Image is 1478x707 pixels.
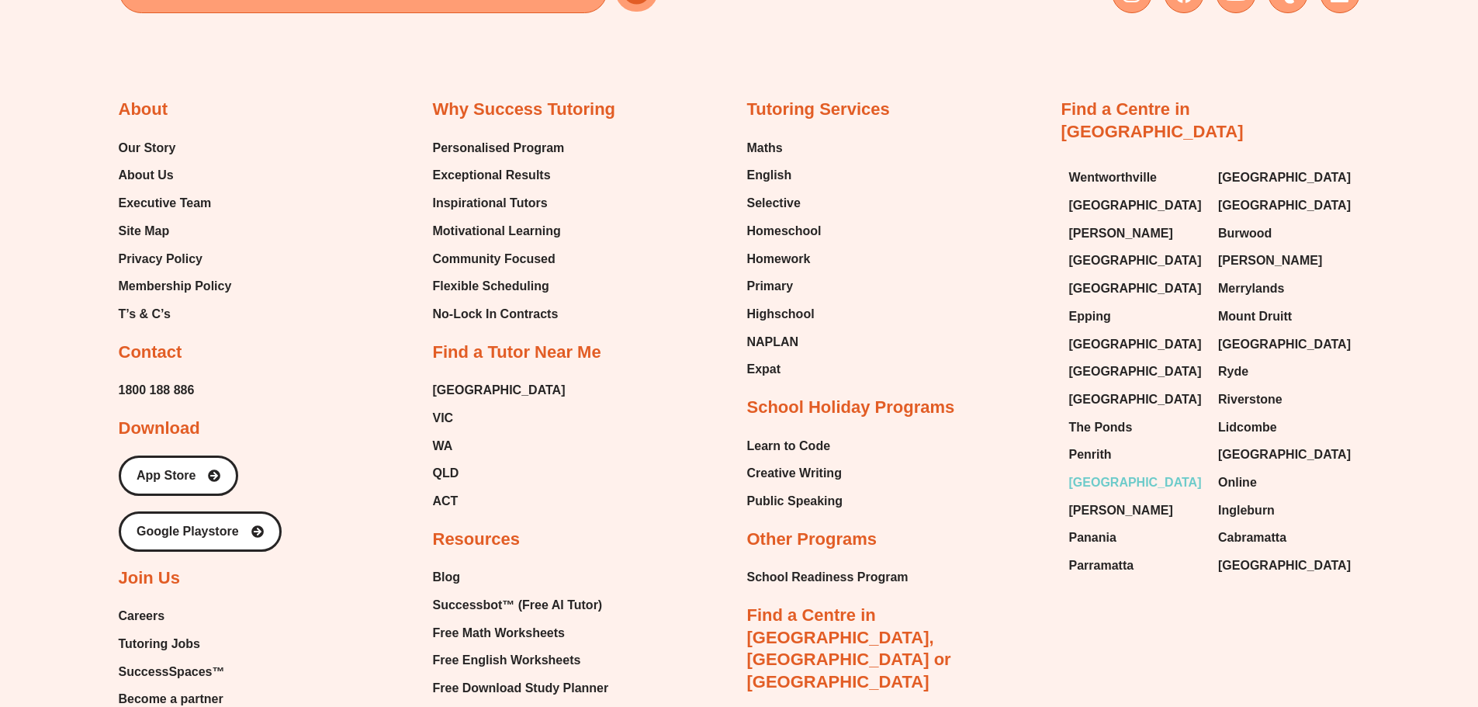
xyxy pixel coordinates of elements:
[747,331,822,354] a: NAPLAN
[1218,360,1248,383] span: Ryde
[119,605,252,628] a: Careers
[1218,416,1352,439] a: Lidcombe
[1069,166,1203,189] a: Wentworthville
[1069,526,1203,549] a: Panania
[1069,499,1203,522] a: [PERSON_NAME]
[1069,333,1203,356] a: [GEOGRAPHIC_DATA]
[433,649,618,672] a: Free English Worksheets
[1218,443,1352,466] a: [GEOGRAPHIC_DATA]
[747,275,794,298] span: Primary
[1069,526,1116,549] span: Panania
[1218,443,1351,466] span: [GEOGRAPHIC_DATA]
[747,248,811,271] span: Homework
[1218,471,1257,494] span: Online
[433,435,566,458] a: WA
[1069,249,1203,272] a: [GEOGRAPHIC_DATA]
[119,379,195,402] a: 1800 188 886
[433,649,581,672] span: Free English Worksheets
[119,220,232,243] a: Site Map
[119,137,232,160] a: Our Story
[1218,249,1352,272] a: [PERSON_NAME]
[747,358,822,381] a: Expat
[119,341,182,364] h2: Contact
[1069,333,1202,356] span: [GEOGRAPHIC_DATA]
[433,220,565,243] a: Motivational Learning
[433,407,454,430] span: VIC
[119,164,174,187] span: About Us
[747,99,890,121] h2: Tutoring Services
[433,137,565,160] span: Personalised Program
[747,529,877,551] h2: Other Programs
[433,566,461,589] span: Blog
[433,529,521,551] h2: Resources
[1069,222,1173,245] span: [PERSON_NAME]
[1069,360,1203,383] a: [GEOGRAPHIC_DATA]
[1069,554,1203,577] a: Parramatta
[1218,333,1352,356] a: [GEOGRAPHIC_DATA]
[1218,471,1352,494] a: Online
[119,220,170,243] span: Site Map
[119,248,203,271] span: Privacy Policy
[119,632,252,656] a: Tutoring Jobs
[747,303,815,326] span: Highschool
[1069,471,1202,494] span: [GEOGRAPHIC_DATA]
[747,220,822,243] a: Homeschool
[1069,416,1133,439] span: The Ponds
[1069,471,1203,494] a: [GEOGRAPHIC_DATA]
[1069,499,1173,522] span: [PERSON_NAME]
[1218,360,1352,383] a: Ryde
[433,275,549,298] span: Flexible Scheduling
[433,248,556,271] span: Community Focused
[747,605,951,691] a: Find a Centre in [GEOGRAPHIC_DATA], [GEOGRAPHIC_DATA] or [GEOGRAPHIC_DATA]
[747,462,842,485] span: Creative Writing
[433,490,459,513] span: ACT
[433,341,601,364] h2: Find a Tutor Near Me
[747,566,909,589] span: School Readiness Program
[119,137,176,160] span: Our Story
[1218,305,1292,328] span: Mount Druitt
[747,462,843,485] a: Creative Writing
[433,99,616,121] h2: Why Success Tutoring
[1218,277,1352,300] a: Merrylands
[1218,554,1352,577] a: [GEOGRAPHIC_DATA]
[1069,388,1203,411] a: [GEOGRAPHIC_DATA]
[433,275,565,298] a: Flexible Scheduling
[747,435,831,458] span: Learn to Code
[119,605,165,628] span: Careers
[119,660,225,684] span: SuccessSpaces™
[433,594,603,617] span: Successbot™ (Free AI Tutor)
[119,248,232,271] a: Privacy Policy
[1069,360,1202,383] span: [GEOGRAPHIC_DATA]
[1069,194,1202,217] span: [GEOGRAPHIC_DATA]
[1218,194,1352,217] a: [GEOGRAPHIC_DATA]
[1069,416,1203,439] a: The Ponds
[1069,222,1203,245] a: [PERSON_NAME]
[1069,194,1203,217] a: [GEOGRAPHIC_DATA]
[433,677,618,700] a: Free Download Study Planner
[1069,554,1134,577] span: Parramatta
[1218,222,1272,245] span: Burwood
[433,192,565,215] a: Inspirational Tutors
[137,525,239,538] span: Google Playstore
[433,303,559,326] span: No-Lock In Contracts
[1069,249,1202,272] span: [GEOGRAPHIC_DATA]
[747,358,781,381] span: Expat
[433,248,565,271] a: Community Focused
[119,192,232,215] a: Executive Team
[1069,277,1202,300] span: [GEOGRAPHIC_DATA]
[747,435,843,458] a: Learn to Code
[119,164,232,187] a: About Us
[747,490,843,513] span: Public Speaking
[119,275,232,298] a: Membership Policy
[747,275,822,298] a: Primary
[433,164,565,187] a: Exceptional Results
[433,566,618,589] a: Blog
[747,164,822,187] a: English
[433,490,566,513] a: ACT
[1069,305,1203,328] a: Epping
[1218,526,1352,549] a: Cabramatta
[1400,632,1478,707] div: Chat Widget
[433,622,618,645] a: Free Math Worksheets
[119,511,282,552] a: Google Playstore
